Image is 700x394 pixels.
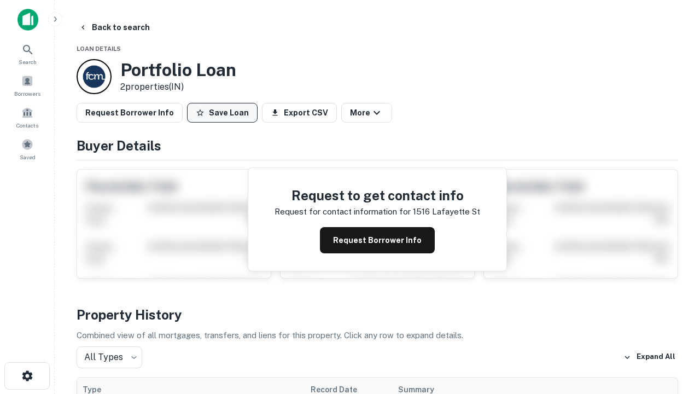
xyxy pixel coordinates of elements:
h3: Portfolio Loan [120,60,236,80]
a: Contacts [3,102,51,132]
button: Request Borrower Info [77,103,183,123]
div: All Types [77,346,142,368]
a: Search [3,39,51,68]
button: Back to search [74,18,154,37]
p: 2 properties (IN) [120,80,236,94]
p: 1516 lafayette st [413,205,480,218]
button: More [341,103,392,123]
span: Search [19,57,37,66]
p: Combined view of all mortgages, transfers, and liens for this property. Click any row to expand d... [77,329,678,342]
button: Expand All [621,349,678,366]
h4: Buyer Details [77,136,678,155]
h4: Request to get contact info [275,186,480,205]
span: Saved [20,153,36,161]
button: Export CSV [262,103,337,123]
span: Borrowers [14,89,40,98]
iframe: Chat Widget [645,271,700,324]
img: capitalize-icon.png [17,9,38,31]
span: Loan Details [77,45,121,52]
p: Request for contact information for [275,205,411,218]
a: Borrowers [3,71,51,100]
button: Request Borrower Info [320,227,435,253]
span: Contacts [16,121,38,130]
h4: Property History [77,305,678,325]
a: Saved [3,134,51,164]
button: Save Loan [187,103,258,123]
